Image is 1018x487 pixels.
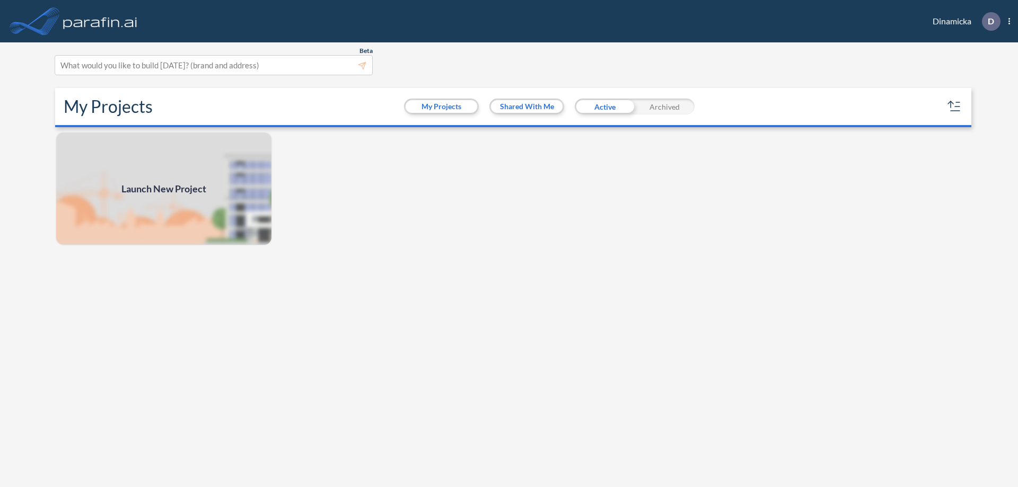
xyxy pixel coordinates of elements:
[635,99,695,114] div: Archived
[575,99,635,114] div: Active
[64,96,153,117] h2: My Projects
[121,182,206,196] span: Launch New Project
[917,12,1010,31] div: Dinamicka
[491,100,563,113] button: Shared With Me
[946,98,963,115] button: sort
[988,16,994,26] p: D
[61,11,139,32] img: logo
[55,131,273,246] a: Launch New Project
[406,100,477,113] button: My Projects
[359,47,373,55] span: Beta
[55,131,273,246] img: add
